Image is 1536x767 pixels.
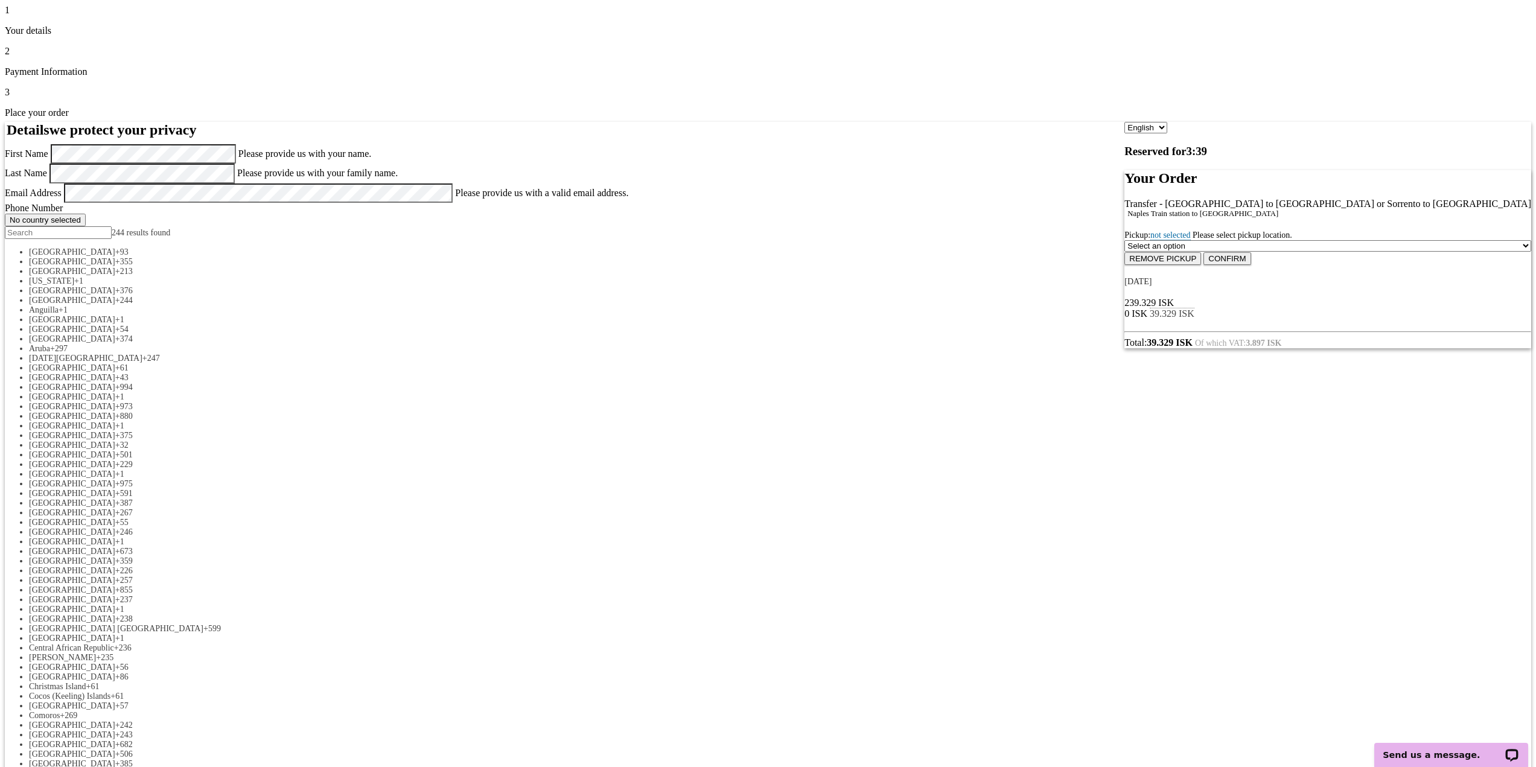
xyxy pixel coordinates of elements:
span: +506 [115,749,133,759]
span: +1 [74,276,83,285]
span: [GEOGRAPHIC_DATA] [29,576,115,585]
span: +973 [115,402,133,411]
span: [GEOGRAPHIC_DATA] [29,441,115,450]
span: [GEOGRAPHIC_DATA] [29,518,115,527]
span: +880 [115,412,133,421]
label: Phone Number [5,203,63,213]
span: Christmas Island [29,682,86,691]
span: +43 [115,373,129,382]
div: Naples Train station to [GEOGRAPHIC_DATA] [1127,209,1531,218]
span: +1 [115,315,124,324]
span: +267 [115,508,133,517]
p: Your details [5,25,1531,36]
span: +599 [203,624,221,633]
span: +32 [115,441,129,450]
span: [GEOGRAPHIC_DATA] [29,296,115,305]
span: +236 [114,643,132,652]
span: [GEOGRAPHIC_DATA] [29,508,115,517]
span: [GEOGRAPHIC_DATA] [29,469,115,479]
span: [GEOGRAPHIC_DATA] [29,730,115,739]
p: Payment Information [5,66,1531,77]
span: +247 [142,354,160,363]
span: [GEOGRAPHIC_DATA] [29,383,115,392]
span: 2 [5,46,10,56]
span: 0 ISK [1124,308,1147,319]
span: +975 [115,479,133,488]
span: +1 [115,634,124,643]
span: [GEOGRAPHIC_DATA] [29,740,115,749]
span: +226 [115,566,133,575]
span: Aruba [29,344,50,353]
span: [US_STATE] [29,276,74,285]
span: [GEOGRAPHIC_DATA] [29,614,115,623]
span: [GEOGRAPHIC_DATA] [29,595,115,604]
span: [GEOGRAPHIC_DATA] [29,267,115,276]
span: [GEOGRAPHIC_DATA] [29,257,115,266]
span: +1 [115,537,124,546]
span: Change pickup place [1150,231,1190,240]
span: [GEOGRAPHIC_DATA] [29,373,115,382]
input: Search [5,226,112,239]
span: [GEOGRAPHIC_DATA] [29,585,115,594]
span: +682 [115,740,133,749]
input: CONFIRM [1203,252,1251,265]
span: [GEOGRAPHIC_DATA] [29,412,115,421]
span: +56 [115,663,129,672]
label: Last Name [5,168,47,178]
span: [GEOGRAPHIC_DATA] [29,431,115,440]
span: [GEOGRAPHIC_DATA] [29,498,115,508]
span: +855 [115,585,133,594]
span: Central African Republic [29,643,114,652]
span: +86 [115,672,129,681]
span: +235 [96,653,113,662]
span: +501 [115,450,133,459]
span: [GEOGRAPHIC_DATA] [29,334,115,343]
span: [PERSON_NAME] [29,653,96,662]
span: +1 [115,469,124,479]
h2: Your Order [1124,170,1531,186]
span: 39.329 ISK [1150,308,1194,319]
span: [GEOGRAPHIC_DATA] [29,247,115,256]
span: [GEOGRAPHIC_DATA] [29,547,115,556]
span: [GEOGRAPHIC_DATA] [29,363,115,372]
span: +269 [60,711,77,720]
span: +242 [115,721,133,730]
span: [GEOGRAPHIC_DATA] [29,325,115,334]
span: +61 [86,682,100,691]
span: Transfer - [GEOGRAPHIC_DATA] to [GEOGRAPHIC_DATA] or Sorrento to [GEOGRAPHIC_DATA] [1124,199,1531,209]
span: 244 results found [112,228,170,237]
span: 3 [5,87,10,97]
span: +376 [115,286,133,295]
span: [GEOGRAPHIC_DATA] [29,672,115,681]
span: +213 [115,267,133,276]
span: Total to be paid [1124,337,1193,348]
span: Subtotal [1150,308,1194,319]
span: [GEOGRAPHIC_DATA] [29,286,115,295]
span: [DATE][GEOGRAPHIC_DATA] [29,354,142,363]
button: Selected country [5,214,86,226]
span: +297 [50,344,68,353]
span: [GEOGRAPHIC_DATA] [29,402,115,411]
span: +93 [115,247,129,256]
span: +1 [59,305,68,314]
p: Place your order [5,107,1531,118]
input: REMOVE PICKUP [1124,252,1201,265]
span: [GEOGRAPHIC_DATA] [29,721,115,730]
span: [GEOGRAPHIC_DATA] [29,663,115,672]
span: 39.329 ISK [1129,298,1174,308]
span: [GEOGRAPHIC_DATA] [29,634,115,643]
span: [GEOGRAPHIC_DATA] [29,421,115,430]
span: [GEOGRAPHIC_DATA] [29,556,115,565]
span: +238 [115,614,133,623]
span: [DATE] [1124,277,1152,286]
span: we protect your privacy [49,122,197,138]
span: +387 [115,498,133,508]
span: +591 [115,489,133,498]
span: No country selected [10,215,81,224]
span: +374 [115,334,133,343]
span: [GEOGRAPHIC_DATA] [29,566,115,575]
span: +257 [115,576,133,585]
span: +1 [115,421,124,430]
span: +55 [115,518,129,527]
